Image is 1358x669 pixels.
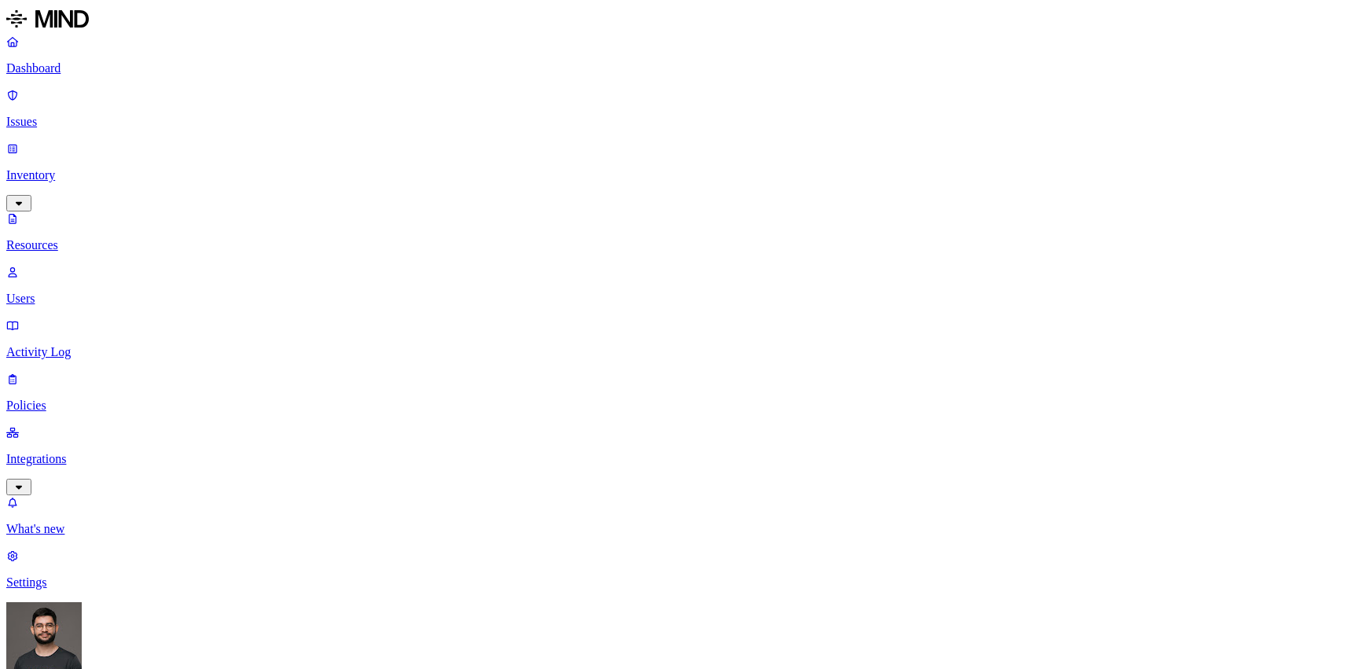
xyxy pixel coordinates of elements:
p: Settings [6,575,1352,590]
a: Issues [6,88,1352,129]
a: Policies [6,372,1352,413]
p: Inventory [6,168,1352,182]
p: What's new [6,522,1352,536]
p: Issues [6,115,1352,129]
a: Dashboard [6,35,1352,75]
a: Inventory [6,142,1352,209]
p: Activity Log [6,345,1352,359]
p: Users [6,292,1352,306]
p: Integrations [6,452,1352,466]
a: MIND [6,6,1352,35]
p: Policies [6,399,1352,413]
img: MIND [6,6,89,31]
a: What's new [6,495,1352,536]
a: Users [6,265,1352,306]
a: Resources [6,211,1352,252]
a: Integrations [6,425,1352,493]
p: Resources [6,238,1352,252]
a: Activity Log [6,318,1352,359]
a: Settings [6,549,1352,590]
p: Dashboard [6,61,1352,75]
